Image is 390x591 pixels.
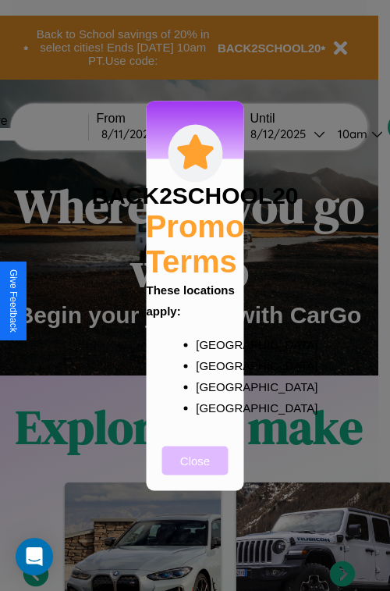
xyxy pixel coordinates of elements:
[91,182,298,208] h3: BACK2SCHOOL20
[196,354,225,376] p: [GEOGRAPHIC_DATA]
[196,397,225,418] p: [GEOGRAPHIC_DATA]
[196,376,225,397] p: [GEOGRAPHIC_DATA]
[162,446,229,475] button: Close
[147,283,235,317] b: These locations apply:
[146,208,245,279] h2: Promo Terms
[8,269,19,333] div: Give Feedback
[196,333,225,354] p: [GEOGRAPHIC_DATA]
[16,538,53,575] div: Open Intercom Messenger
